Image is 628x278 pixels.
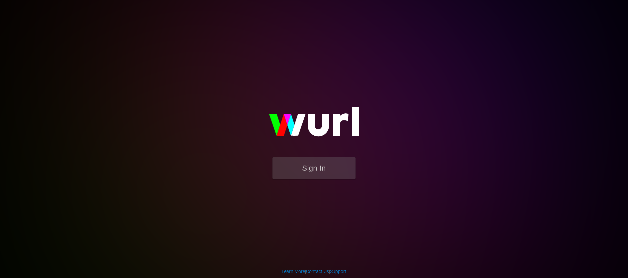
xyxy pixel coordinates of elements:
img: wurl-logo-on-black-223613ac3d8ba8fe6dc639794a292ebdb59501304c7dfd60c99c58986ef67473.svg [248,92,380,157]
div: | | [282,268,347,275]
button: Sign In [272,157,356,179]
a: Support [330,269,347,274]
a: Contact Us [306,269,329,274]
a: Learn More [282,269,305,274]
